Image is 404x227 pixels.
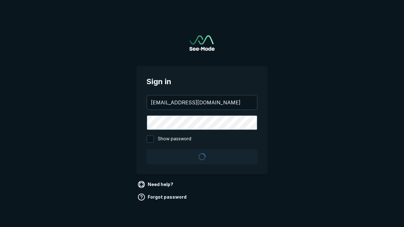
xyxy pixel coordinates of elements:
span: Sign in [146,76,258,87]
img: See-Mode Logo [189,35,215,51]
a: Go to sign in [189,35,215,51]
input: your@email.com [147,96,257,109]
a: Forgot password [136,192,189,202]
a: Need help? [136,179,176,189]
span: Show password [158,135,191,143]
